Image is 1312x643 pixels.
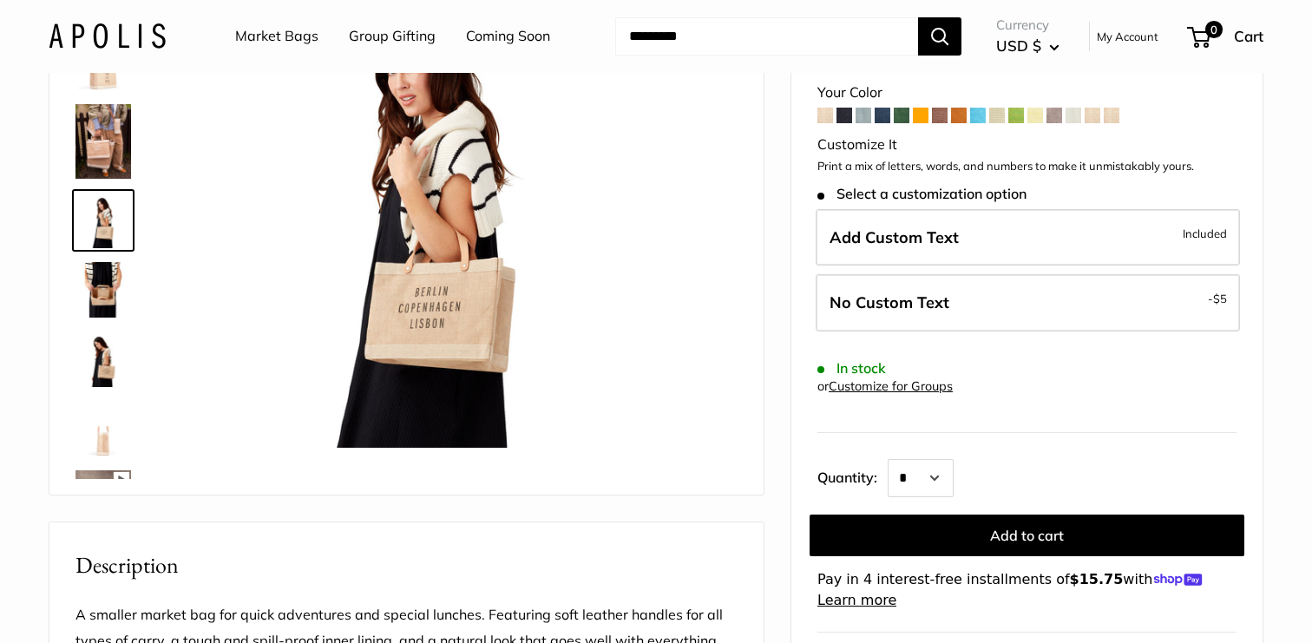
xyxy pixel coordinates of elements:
[72,397,134,460] a: Petite Market Bag in Natural
[817,186,1027,202] span: Select a customization option
[1189,23,1263,50] a: 0 Cart
[1183,223,1227,244] span: Included
[1205,21,1223,38] span: 0
[75,104,131,179] img: Petite Market Bag in Natural
[235,23,318,49] a: Market Bags
[72,189,134,252] a: Petite Market Bag in Natural
[918,17,961,56] button: Search
[830,292,949,312] span: No Custom Text
[817,158,1237,175] p: Print a mix of letters, words, and numbers to make it unmistakably yours.
[1097,26,1158,47] a: My Account
[349,23,436,49] a: Group Gifting
[72,328,134,390] a: Petite Market Bag in Natural
[75,401,131,456] img: Petite Market Bag in Natural
[829,378,953,394] a: Customize for Groups
[72,467,134,529] a: Petite Market Bag in Natural
[817,375,953,398] div: or
[810,515,1244,556] button: Add to cart
[49,23,166,49] img: Apolis
[1213,292,1227,305] span: $5
[817,80,1237,106] div: Your Color
[817,132,1237,158] div: Customize It
[75,262,131,318] img: Petite Market Bag in Natural
[816,209,1240,266] label: Add Custom Text
[817,360,886,377] span: In stock
[75,548,738,582] h2: Description
[14,577,186,629] iframe: Sign Up via Text for Offers
[75,470,131,526] img: Petite Market Bag in Natural
[830,227,959,247] span: Add Custom Text
[75,331,131,387] img: Petite Market Bag in Natural
[615,17,918,56] input: Search...
[817,454,888,497] label: Quantity:
[466,23,550,49] a: Coming Soon
[996,13,1059,37] span: Currency
[75,193,131,248] img: Petite Market Bag in Natural
[72,101,134,182] a: Petite Market Bag in Natural
[816,274,1240,331] label: Leave Blank
[1234,27,1263,45] span: Cart
[996,36,1041,55] span: USD $
[1208,288,1227,309] span: -
[996,32,1059,60] button: USD $
[72,259,134,321] a: Petite Market Bag in Natural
